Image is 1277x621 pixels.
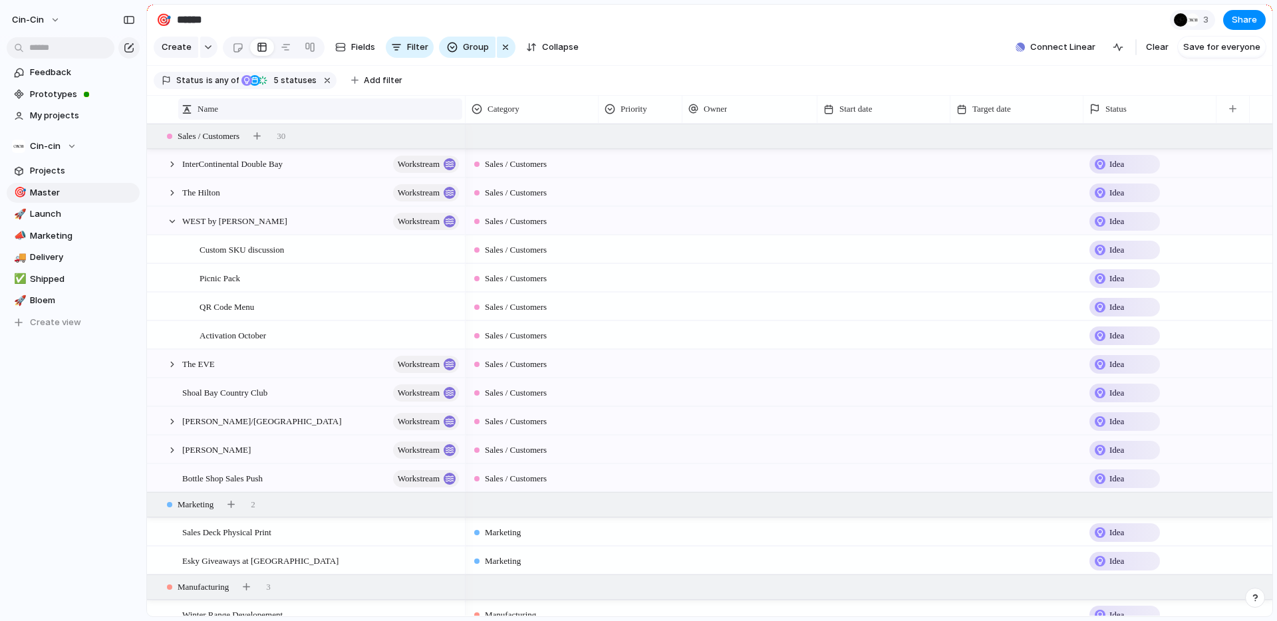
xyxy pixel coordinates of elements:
span: Idea [1109,186,1124,199]
span: Clear [1146,41,1169,54]
button: Fields [330,37,380,58]
button: workstream [393,156,459,173]
span: Collapse [542,41,579,54]
span: Start date [839,102,872,116]
button: Group [439,37,496,58]
span: Manufacturing [178,580,229,594]
span: Sales / Customers [485,443,547,457]
div: 🚀 [14,293,23,309]
span: The EVE [182,356,215,371]
span: Sales / Customers [485,243,547,257]
span: Prototypes [30,88,135,101]
div: 📣 [14,228,23,243]
span: workstream [398,412,440,431]
button: Create [154,37,198,58]
span: Master [30,186,135,199]
span: Idea [1109,472,1124,485]
span: Name [198,102,218,116]
span: cin-cin [12,13,44,27]
button: cin-cin [6,9,67,31]
span: Esky Giveaways at [GEOGRAPHIC_DATA] [182,553,339,568]
span: Sales / Customers [178,130,239,143]
span: 3 [266,580,271,594]
span: workstream [398,384,440,402]
div: 🚀 [14,207,23,222]
button: workstream [393,413,459,430]
div: 🎯Master [7,183,140,203]
span: Save for everyone [1183,41,1260,54]
span: Idea [1109,415,1124,428]
span: [PERSON_NAME] [182,441,251,457]
span: Add filter [364,74,402,86]
span: Bottle Shop Sales Push [182,470,263,485]
span: Fields [351,41,375,54]
span: Delivery [30,251,135,264]
span: My projects [30,109,135,122]
span: Idea [1109,443,1124,457]
span: Group [463,41,489,54]
span: InterContinental Double Bay [182,156,283,171]
span: Marketing [485,526,521,539]
span: Share [1232,13,1257,27]
span: any of [213,74,239,86]
span: Idea [1109,243,1124,257]
span: Connect Linear [1030,41,1095,54]
span: Marketing [178,498,213,511]
div: 🎯 [14,185,23,200]
button: workstream [393,470,459,487]
span: Sales / Customers [485,472,547,485]
button: 🎯 [12,186,25,199]
button: Connect Linear [1010,37,1101,57]
span: Status [1105,102,1127,116]
span: Create view [30,316,81,329]
span: Sales / Customers [485,272,547,285]
span: Custom SKU discussion [200,241,284,257]
button: workstream [393,213,459,230]
span: Sales / Customers [485,301,547,314]
span: Feedback [30,66,135,79]
button: 🚚 [12,251,25,264]
a: ✅Shipped [7,269,140,289]
a: 🚀Launch [7,204,140,224]
div: 🚚 [14,250,23,265]
span: workstream [398,469,440,488]
div: ✅ [14,271,23,287]
span: Sales / Customers [485,358,547,371]
a: My projects [7,106,140,126]
span: workstream [398,355,440,374]
span: Projects [30,164,135,178]
a: Feedback [7,62,140,82]
span: Create [162,41,192,54]
button: workstream [393,356,459,373]
span: Shoal Bay Country Club [182,384,267,400]
a: 🚚Delivery [7,247,140,267]
button: workstream [393,384,459,402]
button: workstream [393,441,459,459]
span: workstream [398,212,440,231]
button: Collapse [521,37,584,58]
span: is [206,74,213,86]
span: Target date [972,102,1011,116]
span: The Hilton [182,184,220,199]
span: Category [488,102,519,116]
span: Idea [1109,526,1124,539]
span: Filter [407,41,428,54]
a: 📣Marketing [7,226,140,246]
span: Idea [1109,386,1124,400]
span: 2 [251,498,255,511]
button: Create view [7,312,140,332]
span: QR Code Menu [200,299,254,314]
span: Idea [1109,329,1124,342]
span: Sales / Customers [485,386,547,400]
span: Picnic Pack [200,270,240,285]
span: Sales / Customers [485,186,547,199]
span: Idea [1109,272,1124,285]
span: Shipped [30,273,135,286]
span: Activation October [200,327,266,342]
button: workstream [393,184,459,201]
span: Idea [1109,555,1124,568]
